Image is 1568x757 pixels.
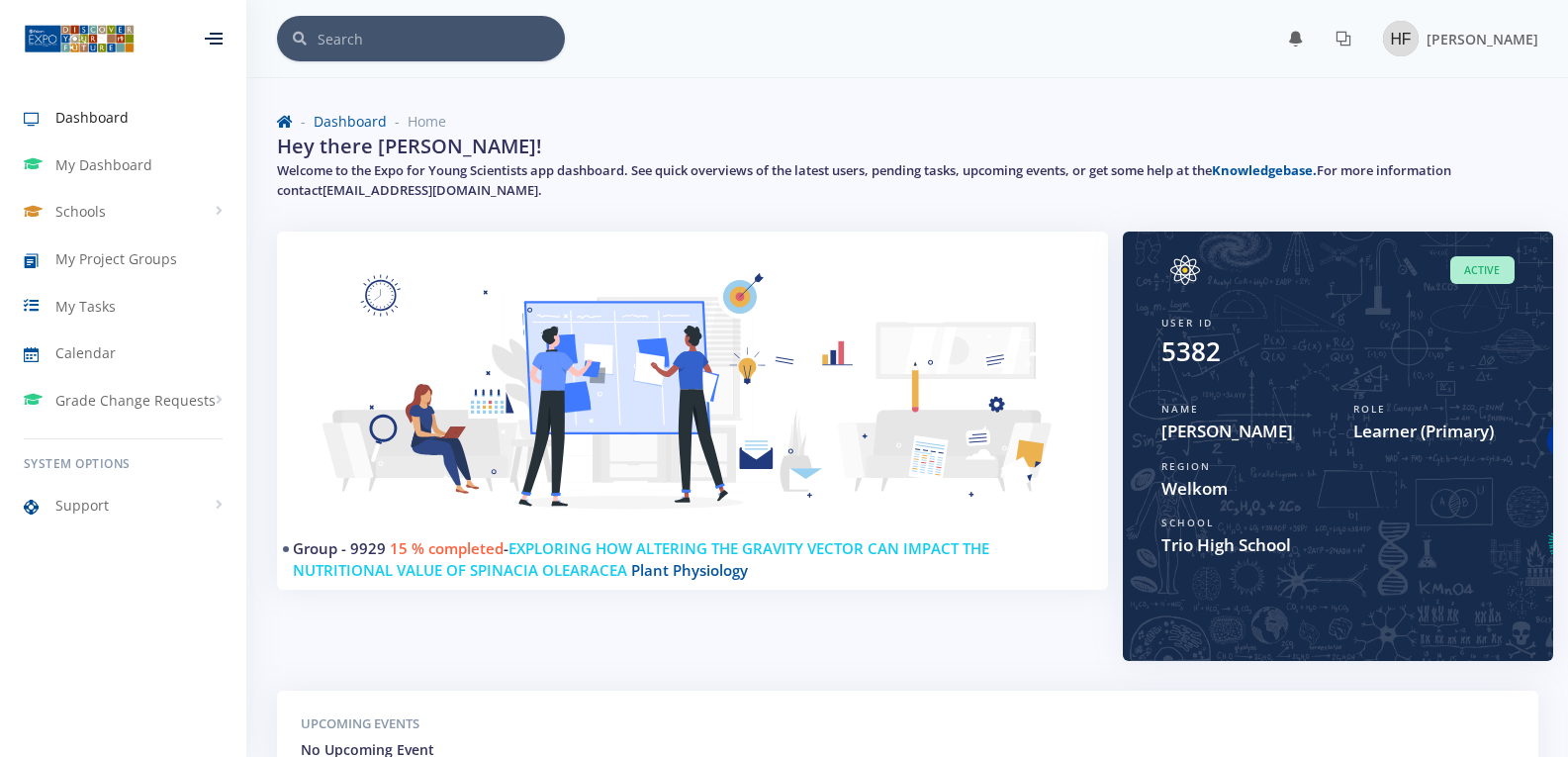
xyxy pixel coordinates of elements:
span: Role [1353,402,1386,416]
img: Image placeholder [1161,255,1209,285]
span: Region [1161,459,1211,473]
span: [PERSON_NAME] [1427,30,1538,48]
h6: System Options [24,455,223,473]
span: Welkom [1161,476,1515,502]
span: 15 % completed [390,538,504,558]
a: Dashboard [314,112,387,131]
span: Name [1161,402,1199,416]
span: [PERSON_NAME] [1161,419,1324,444]
img: Learner [301,255,1084,552]
span: Plant Physiology [631,560,748,580]
span: Calendar [55,342,116,363]
span: Trio High School [1161,532,1515,558]
span: Dashboard [55,107,129,128]
span: My Project Groups [55,248,177,269]
span: Active [1450,256,1515,285]
a: [EMAIL_ADDRESS][DOMAIN_NAME] [323,181,538,199]
img: ... [24,23,135,54]
span: My Dashboard [55,154,152,175]
span: Support [55,495,109,516]
li: Home [387,111,446,132]
h4: - [293,537,1076,582]
span: Schools [55,201,106,222]
a: Image placeholder [PERSON_NAME] [1367,17,1538,60]
input: Search [318,16,565,61]
img: Image placeholder [1383,21,1419,56]
span: EXPLORING HOW ALTERING THE GRAVITY VECTOR CAN IMPACT THE NUTRITIONAL VALUE OF SPINACIA OLEARACEA [293,538,989,581]
h5: Upcoming Events [301,714,1515,734]
span: User ID [1161,316,1213,330]
a: Knowledgebase. [1212,161,1317,179]
h5: Welcome to the Expo for Young Scientists app dashboard. See quick overviews of the latest users, ... [277,161,1538,200]
span: Learner (Primary) [1353,419,1516,444]
span: Grade Change Requests [55,390,216,411]
nav: breadcrumb [277,111,1538,132]
span: School [1161,516,1214,529]
span: My Tasks [55,296,116,317]
h2: Hey there [PERSON_NAME]! [277,132,542,161]
a: Group - 9929 [293,538,386,558]
div: 5382 [1161,332,1221,371]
